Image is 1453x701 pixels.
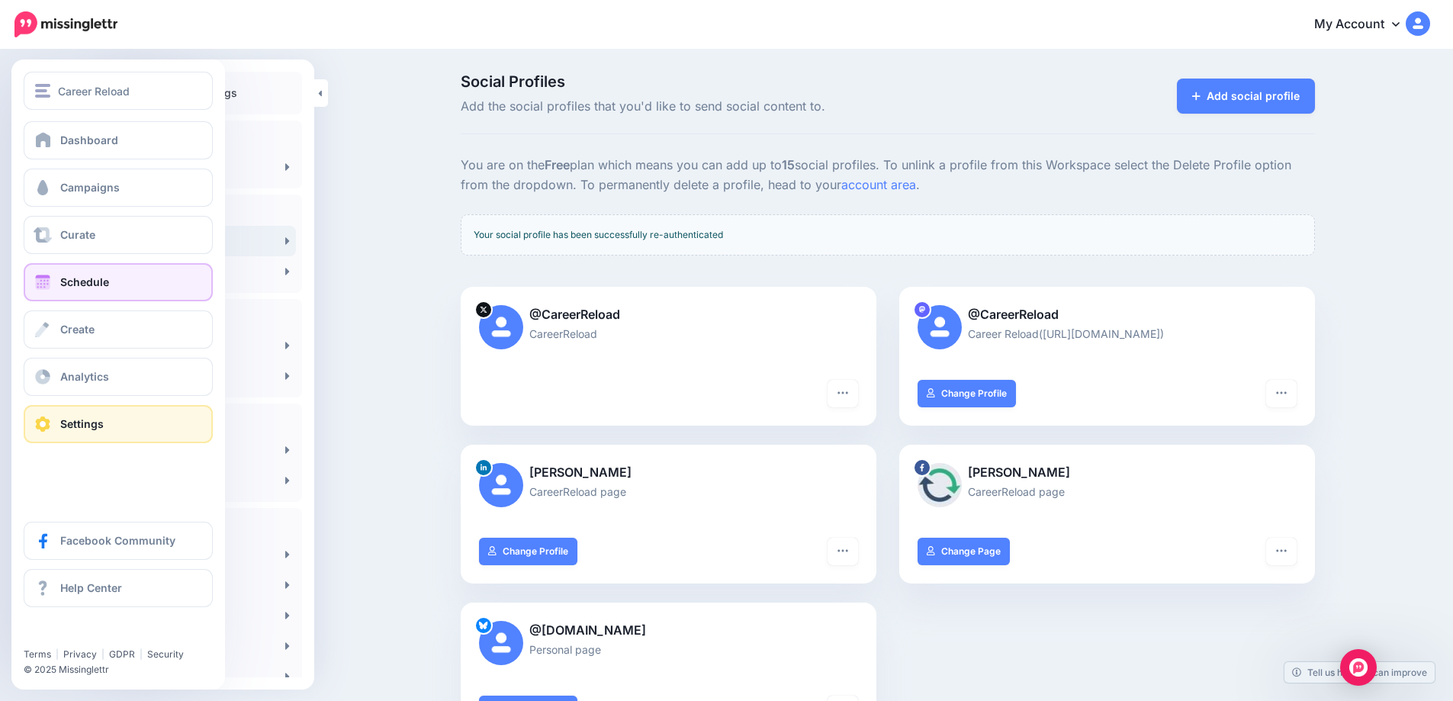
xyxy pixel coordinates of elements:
[56,648,59,660] span: |
[24,569,213,607] a: Help Center
[60,275,109,288] span: Schedule
[479,305,858,325] p: @CareerReload
[24,626,140,642] iframe: Twitter Follow Button
[1284,662,1435,683] a: Tell us how we can improve
[479,463,523,507] img: user_default_image.png
[109,648,135,660] a: GDPR
[918,305,1297,325] p: @CareerReload
[60,228,95,241] span: Curate
[58,82,130,100] span: Career Reload
[60,534,175,547] span: Facebook Community
[1340,649,1377,686] div: Open Intercom Messenger
[24,216,213,254] a: Curate
[60,370,109,383] span: Analytics
[479,325,858,342] p: CareerReload
[918,305,962,349] img: user_default_image.png
[479,538,577,565] a: Change Profile
[479,641,858,658] p: Personal page
[1177,79,1315,114] a: Add social profile
[479,483,858,500] p: CareerReload page
[479,305,523,349] img: user_default_image.png
[24,648,51,660] a: Terms
[24,72,213,110] button: Career Reload
[60,417,104,430] span: Settings
[918,325,1297,342] p: Career Reload([URL][DOMAIN_NAME])
[60,133,118,146] span: Dashboard
[24,522,213,560] a: Facebook Community
[24,310,213,349] a: Create
[461,156,1315,195] p: You are on the plan which means you can add up to social profiles. To unlink a profile from this ...
[147,648,184,660] a: Security
[63,648,97,660] a: Privacy
[461,97,1023,117] span: Add the social profiles that you'd like to send social content to.
[841,177,916,192] a: account area
[479,463,858,483] p: [PERSON_NAME]
[461,74,1023,89] span: Social Profiles
[479,621,858,641] p: @[DOMAIN_NAME]
[918,483,1297,500] p: CareerReload page
[24,358,213,396] a: Analytics
[461,214,1315,256] div: Your social profile has been successfully re-authenticated
[140,648,143,660] span: |
[60,323,95,336] span: Create
[101,648,104,660] span: |
[782,157,795,172] b: 15
[35,84,50,98] img: menu.png
[479,621,523,665] img: user_default_image.png
[24,121,213,159] a: Dashboard
[1299,6,1430,43] a: My Account
[24,169,213,207] a: Campaigns
[24,405,213,443] a: Settings
[918,463,1297,483] p: [PERSON_NAME]
[918,538,1010,565] a: Change Page
[60,181,120,194] span: Campaigns
[24,662,222,677] li: © 2025 Missinglettr
[24,263,213,301] a: Schedule
[918,380,1016,407] a: Change Profile
[918,463,962,507] img: 294325650_939078050313248_9003369330653232731_n-bsa128223.jpg
[14,11,117,37] img: Missinglettr
[60,581,122,594] span: Help Center
[545,157,570,172] b: Free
